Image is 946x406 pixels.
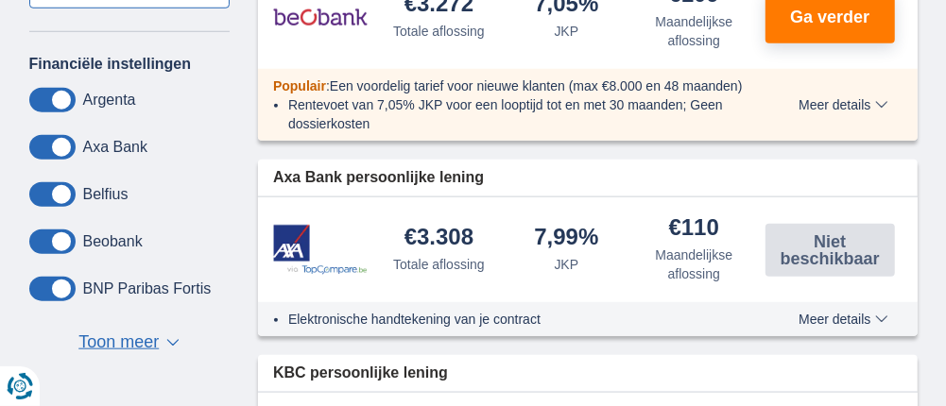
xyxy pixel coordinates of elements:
[393,22,485,41] div: Totale aflossing
[638,245,750,283] div: Maandelijkse aflossing
[83,92,136,109] label: Argenta
[799,98,887,111] span: Meer details
[288,310,758,329] li: Elektronische handtekening van je contract
[330,78,743,93] span: Een voordelig tarief voor nieuwe klanten (max €8.000 en 48 maanden)
[83,280,212,297] label: BNP Paribas Fortis
[73,330,185,356] button: Toon meer ▼
[83,233,143,250] label: Beobank
[555,255,579,274] div: JKP
[273,78,326,93] span: Populair
[288,95,758,133] li: Rentevoet van 7,05% JKP voor een looptijd tot en met 30 maanden; Geen dossierkosten
[555,22,579,41] div: JKP
[166,339,180,347] span: ▼
[404,226,473,251] div: €3.308
[83,139,147,156] label: Axa Bank
[784,312,902,327] button: Meer details
[771,233,889,267] span: Niet beschikbaar
[83,186,129,203] label: Belfius
[258,76,773,95] div: :
[799,313,887,326] span: Meer details
[784,97,902,112] button: Meer details
[29,56,192,73] label: Financiële instellingen
[765,224,895,277] button: Niet beschikbaar
[534,226,598,251] div: 7,99%
[273,167,484,189] span: Axa Bank persoonlijke lening
[669,216,719,242] div: €110
[78,330,159,355] span: Toon meer
[273,363,448,384] span: KBC persoonlijke lening
[638,12,750,50] div: Maandelijkse aflossing
[790,8,869,25] span: Ga verder
[393,255,485,274] div: Totale aflossing
[273,225,368,275] img: product.pl.alt Axa Bank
